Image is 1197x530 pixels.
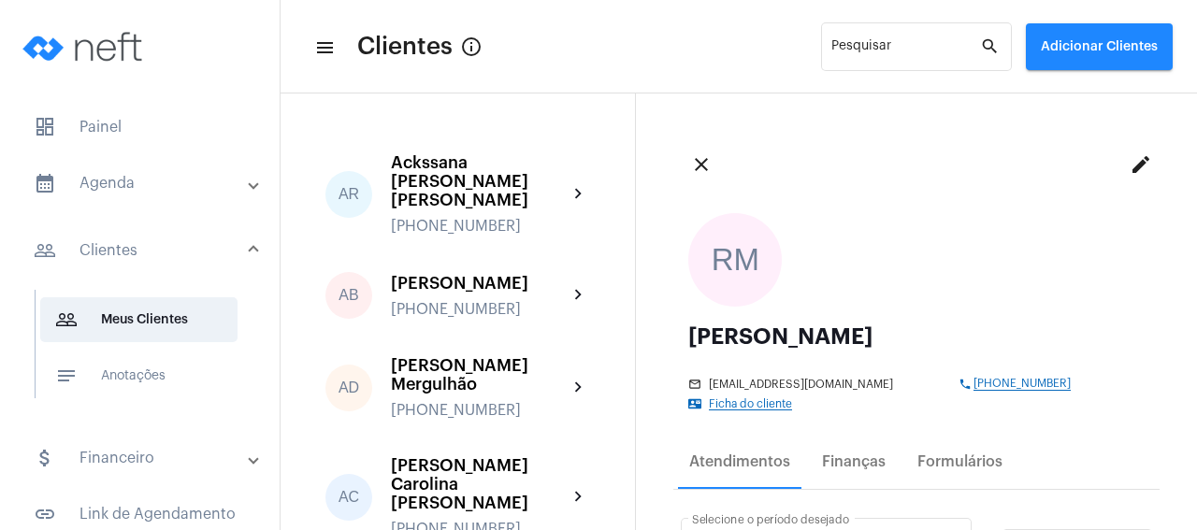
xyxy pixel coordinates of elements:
[314,36,333,59] mat-icon: sidenav icon
[34,503,56,525] mat-icon: sidenav icon
[15,9,155,84] img: logo-neft-novo-2.png
[831,43,980,58] input: Pesquisar
[325,474,372,521] div: AC
[391,456,568,512] div: [PERSON_NAME] Carolina [PERSON_NAME]
[357,32,453,62] span: Clientes
[688,325,1145,348] div: [PERSON_NAME]
[568,183,590,206] mat-icon: chevron_right
[325,171,372,218] div: AR
[1026,23,1173,70] button: Adicionar Clientes
[568,377,590,399] mat-icon: chevron_right
[11,280,280,424] div: sidenav iconClientes
[688,378,703,391] mat-icon: mail_outline
[822,453,886,470] div: Finanças
[1130,153,1152,176] mat-icon: edit
[34,239,250,262] mat-panel-title: Clientes
[568,284,590,307] mat-icon: chevron_right
[391,153,568,209] div: Ackssana [PERSON_NAME] [PERSON_NAME]
[973,378,1071,391] span: [PHONE_NUMBER]
[40,297,238,342] span: Meus Clientes
[460,36,483,58] mat-icon: Button that displays a tooltip when focused or hovered over
[11,436,280,480] mat-expansion-panel-header: sidenav iconFinanceiro
[19,105,261,150] span: Painel
[391,218,568,235] div: [PHONE_NUMBER]
[917,453,1002,470] div: Formulários
[325,272,372,319] div: AB
[453,28,490,65] button: Button that displays a tooltip when focused or hovered over
[11,161,280,206] mat-expansion-panel-header: sidenav iconAgenda
[34,447,56,469] mat-icon: sidenav icon
[34,239,56,262] mat-icon: sidenav icon
[55,365,78,387] mat-icon: sidenav icon
[34,172,56,194] mat-icon: sidenav icon
[391,356,568,394] div: [PERSON_NAME] Mergulhão
[689,453,790,470] div: Atendimentos
[688,397,703,410] mat-icon: contact_mail
[690,153,713,176] mat-icon: close
[391,274,568,293] div: [PERSON_NAME]
[34,116,56,138] span: sidenav icon
[568,486,590,509] mat-icon: chevron_right
[391,301,568,318] div: [PHONE_NUMBER]
[40,353,238,398] span: Anotações
[980,36,1002,58] mat-icon: search
[709,379,893,391] span: [EMAIL_ADDRESS][DOMAIN_NAME]
[688,213,782,307] div: RM
[34,172,250,194] mat-panel-title: Agenda
[55,308,78,331] mat-icon: sidenav icon
[709,398,792,410] span: Ficha do cliente
[391,402,568,419] div: [PHONE_NUMBER]
[1041,40,1158,53] span: Adicionar Clientes
[959,378,973,391] mat-icon: phone
[34,447,250,469] mat-panel-title: Financeiro
[325,365,372,411] div: AD
[11,221,280,280] mat-expansion-panel-header: sidenav iconClientes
